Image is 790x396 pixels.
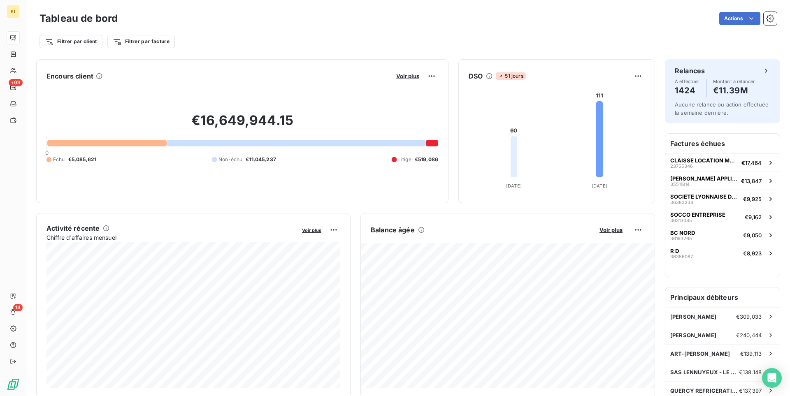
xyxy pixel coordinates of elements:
[670,248,679,254] span: R D
[68,156,97,163] span: €5,085,621
[675,101,769,116] span: Aucune relance ou action effectuée la semaine dernière.
[46,112,438,137] h2: €16,649,944.15
[670,175,738,182] span: [PERSON_NAME] APPLICATION
[740,350,762,357] span: €139,113
[46,71,93,81] h6: Encours client
[670,193,740,200] span: SOCIETE LYONNAISE DE TRAVAUX PUBLICS
[300,226,324,234] button: Voir plus
[665,153,780,171] button: CLAISSE LOCATION MATERIEL TRAVAUX PUBLICS23755346€17,464
[415,156,438,163] span: €519,086
[739,369,762,375] span: €138,148
[719,12,760,25] button: Actions
[371,225,415,235] h6: Balance âgée
[46,233,296,242] span: Chiffre d'affaires mensuel
[394,72,422,80] button: Voir plus
[7,5,20,18] div: KI
[736,332,762,338] span: €240,444
[53,156,65,163] span: Échu
[670,164,693,169] span: 23755346
[665,134,780,153] h6: Factures échues
[670,211,725,218] span: SOCCO ENTREPRISE
[218,156,242,163] span: Non-échu
[665,190,780,208] button: SOCIETE LYONNAISE DE TRAVAUX PUBLICS36383234€9,925
[741,160,762,166] span: €17,464
[496,72,525,80] span: 51 jours
[597,226,625,234] button: Voir plus
[665,244,780,262] button: R D36356067€8,923
[745,214,762,220] span: €9,162
[46,223,100,233] h6: Activité récente
[665,208,780,226] button: SOCCO ENTREPRISE36313085€9,162
[506,183,522,189] tspan: [DATE]
[107,35,175,48] button: Filtrer par facture
[675,84,699,97] h4: 1424
[670,313,716,320] span: [PERSON_NAME]
[469,71,483,81] h6: DSO
[675,79,699,84] span: À effectuer
[592,183,607,189] tspan: [DATE]
[670,157,738,164] span: CLAISSE LOCATION MATERIEL TRAVAUX PUBLICS
[670,218,692,223] span: 36313085
[670,350,730,357] span: ART-[PERSON_NAME]
[713,84,755,97] h4: €11.39M
[665,226,780,244] button: BC NORD36193265€9,050
[45,149,49,156] span: 0
[762,368,782,388] div: Open Intercom Messenger
[736,313,762,320] span: €309,033
[743,196,762,202] span: €9,925
[675,66,705,76] h6: Relances
[670,229,695,236] span: BC NORD
[398,156,411,163] span: Litige
[7,378,20,391] img: Logo LeanPay
[741,178,762,184] span: €13,847
[670,182,690,187] span: 35511814
[670,254,693,259] span: 36356067
[39,35,102,48] button: Filtrer par client
[9,79,23,86] span: +99
[13,304,23,311] span: 14
[665,171,780,190] button: [PERSON_NAME] APPLICATION35511814€13,847
[670,332,716,338] span: [PERSON_NAME]
[743,250,762,257] span: €8,923
[670,236,692,241] span: 36193265
[302,227,321,233] span: Voir plus
[39,11,118,26] h3: Tableau de bord
[739,387,762,394] span: €137,397
[599,227,623,233] span: Voir plus
[670,387,739,394] span: QUERCY REFRIGERATION
[713,79,755,84] span: Montant à relancer
[743,232,762,239] span: €9,050
[670,369,739,375] span: SAS LENNUYEUX - LE FOLL
[396,73,419,79] span: Voir plus
[665,287,780,307] h6: Principaux débiteurs
[670,200,693,205] span: 36383234
[246,156,276,163] span: €11,045,237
